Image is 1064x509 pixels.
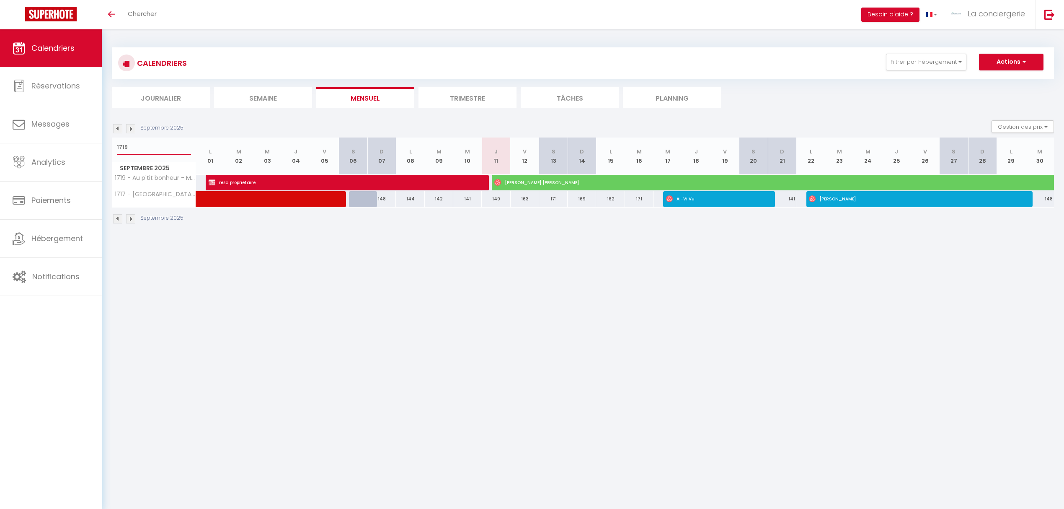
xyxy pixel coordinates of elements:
[997,138,1025,175] th: 29
[436,148,442,156] abbr: M
[665,148,670,156] abbr: M
[637,148,642,156] abbr: M
[128,9,157,18] span: Chercher
[609,148,612,156] abbr: L
[31,81,80,91] span: Réservations
[367,138,396,175] th: 07
[810,148,812,156] abbr: L
[453,138,482,175] th: 10
[310,138,339,175] th: 05
[112,87,210,108] li: Journalier
[316,87,414,108] li: Mensuel
[236,148,241,156] abbr: M
[711,138,739,175] th: 19
[265,148,270,156] abbr: M
[653,138,682,175] th: 17
[1037,148,1042,156] abbr: M
[511,191,539,207] div: 163
[140,214,183,222] p: Septembre 2025
[31,157,65,167] span: Analytics
[114,191,197,197] span: 1717 - [GEOGRAPHIC_DATA] - [GEOGRAPHIC_DATA] * Au calme
[865,148,870,156] abbr: M
[837,148,842,156] abbr: M
[31,195,71,205] span: Paiements
[886,54,966,70] button: Filtrer par hébergement
[796,138,825,175] th: 22
[882,138,911,175] th: 25
[396,191,424,207] div: 144
[895,148,898,156] abbr: J
[214,87,312,108] li: Semaine
[992,120,1054,133] button: Gestion des prix
[596,138,625,175] th: 15
[980,148,984,156] abbr: D
[623,87,721,108] li: Planning
[952,148,956,156] abbr: S
[380,148,384,156] abbr: D
[339,138,367,175] th: 06
[968,138,997,175] th: 28
[25,7,77,21] img: Super Booking
[979,54,1043,70] button: Actions
[596,191,625,207] div: 162
[625,191,653,207] div: 171
[323,148,326,156] abbr: V
[940,138,968,175] th: 27
[723,148,727,156] abbr: V
[351,148,355,156] abbr: S
[409,148,412,156] abbr: L
[539,138,568,175] th: 13
[1010,148,1012,156] abbr: L
[425,138,453,175] th: 09
[923,148,927,156] abbr: V
[294,148,297,156] abbr: J
[552,148,555,156] abbr: S
[1044,9,1055,20] img: logout
[695,148,698,156] abbr: J
[396,138,424,175] th: 08
[523,148,527,156] abbr: V
[482,191,510,207] div: 149
[809,191,1018,207] span: [PERSON_NAME]
[482,138,510,175] th: 11
[225,138,253,175] th: 02
[32,271,80,282] span: Notifications
[568,191,596,207] div: 169
[968,8,1025,19] span: La conciergerie
[112,162,196,174] span: Septembre 2025
[739,138,768,175] th: 20
[539,191,568,207] div: 171
[625,138,653,175] th: 16
[854,138,882,175] th: 24
[253,138,281,175] th: 03
[7,3,32,29] button: Ouvrir le widget de chat LiveChat
[861,8,919,22] button: Besoin d'aide ?
[780,148,784,156] abbr: D
[682,138,710,175] th: 18
[950,8,962,20] img: ...
[31,233,83,244] span: Hébergement
[666,191,761,207] span: Ai-Vi Vu
[135,54,187,73] h3: CALENDRIERS
[31,43,75,53] span: Calendriers
[418,87,517,108] li: Trimestre
[1025,138,1054,175] th: 30
[911,138,940,175] th: 26
[1025,191,1054,207] div: 148
[568,138,596,175] th: 14
[511,138,539,175] th: 12
[752,148,755,156] abbr: S
[453,191,482,207] div: 141
[140,124,183,132] p: Septembre 2025
[31,119,70,129] span: Messages
[768,138,796,175] th: 21
[117,140,191,155] input: Rechercher un logement...
[465,148,470,156] abbr: M
[209,174,475,190] span: resa proprietaire
[768,191,796,207] div: 141
[580,148,584,156] abbr: D
[281,138,310,175] th: 04
[1028,471,1058,503] iframe: Chat
[425,191,453,207] div: 142
[209,148,212,156] abbr: L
